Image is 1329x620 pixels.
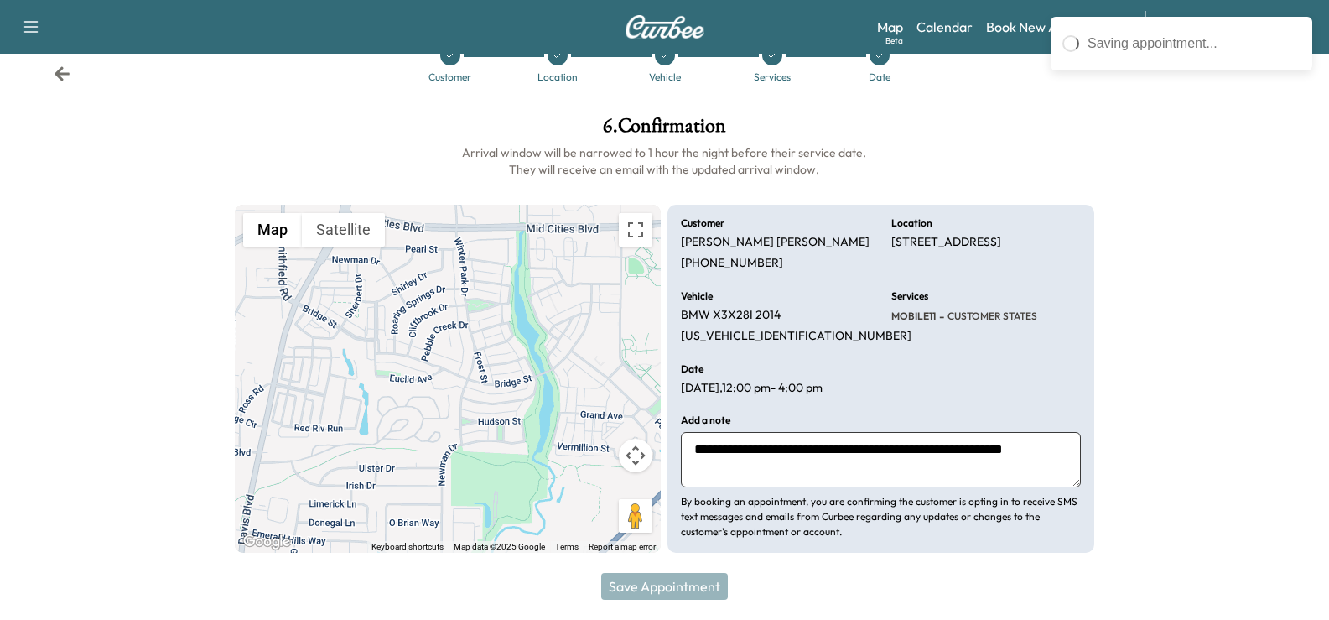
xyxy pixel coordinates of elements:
[681,415,730,425] h6: Add a note
[239,531,294,553] a: Open this area in Google Maps (opens a new window)
[681,218,724,228] h6: Customer
[649,72,681,82] div: Vehicle
[681,308,781,323] p: BMW X3X28I 2014
[619,439,652,472] button: Map camera controls
[681,329,911,344] p: [US_VEHICLE_IDENTIFICATION_NUMBER]
[235,144,1094,178] h6: Arrival window will be narrowed to 1 hour the night before their service date. They will receive ...
[54,65,70,82] div: Back
[589,542,656,551] a: Report a map error
[619,499,652,533] button: Drag Pegman onto the map to open Street View
[681,494,1080,539] p: By booking an appointment, you are confirming the customer is opting in to receive SMS text messa...
[1088,34,1300,54] div: Saving appointment...
[371,541,444,553] button: Keyboard shortcuts
[891,218,932,228] h6: Location
[243,213,302,247] button: Show street map
[916,17,973,37] a: Calendar
[869,72,890,82] div: Date
[986,17,1128,37] a: Book New Appointment
[891,235,1001,250] p: [STREET_ADDRESS]
[428,72,471,82] div: Customer
[681,256,783,271] p: [PHONE_NUMBER]
[936,308,944,325] span: -
[681,291,713,301] h6: Vehicle
[754,72,791,82] div: Services
[944,310,1037,323] span: CUSTOMER STATES
[885,34,903,47] div: Beta
[891,310,936,323] span: MOBILE11
[537,72,578,82] div: Location
[302,213,385,247] button: Show satellite imagery
[681,364,703,374] h6: Date
[625,15,705,39] img: Curbee Logo
[681,381,823,396] p: [DATE] , 12:00 pm - 4:00 pm
[891,291,928,301] h6: Services
[681,235,870,250] p: [PERSON_NAME] [PERSON_NAME]
[877,17,903,37] a: MapBeta
[235,116,1094,144] h1: 6 . Confirmation
[619,213,652,247] button: Toggle fullscreen view
[555,542,579,551] a: Terms (opens in new tab)
[239,531,294,553] img: Google
[454,542,545,551] span: Map data ©2025 Google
